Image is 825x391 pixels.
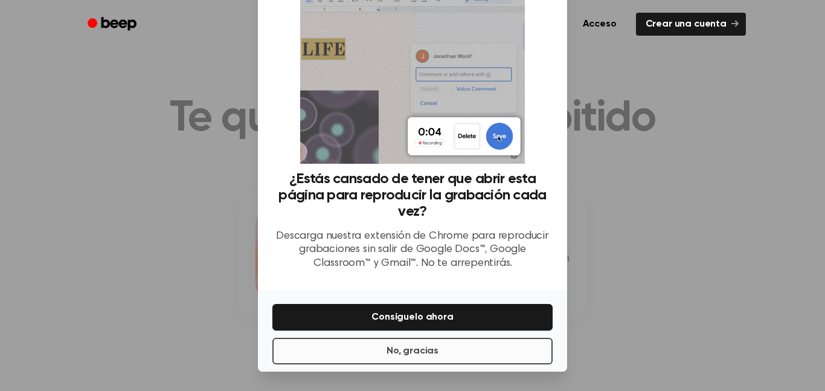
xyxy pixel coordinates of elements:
font: Acceso [583,19,617,29]
font: No, gracias [387,346,438,356]
button: No, gracias [272,338,553,364]
font: Consíguelo ahora [371,312,453,322]
a: Crear una cuenta [636,13,746,36]
a: Bip [79,13,147,36]
font: Crear una cuenta [646,19,727,29]
a: Acceso [571,10,629,38]
button: Consíguelo ahora [272,304,553,331]
font: Descarga nuestra extensión de Chrome para reproducir grabaciones sin salir de Google Docs™, Googl... [276,231,549,269]
font: ¿Estás cansado de tener que abrir esta página para reproducir la grabación cada vez? [278,172,546,219]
